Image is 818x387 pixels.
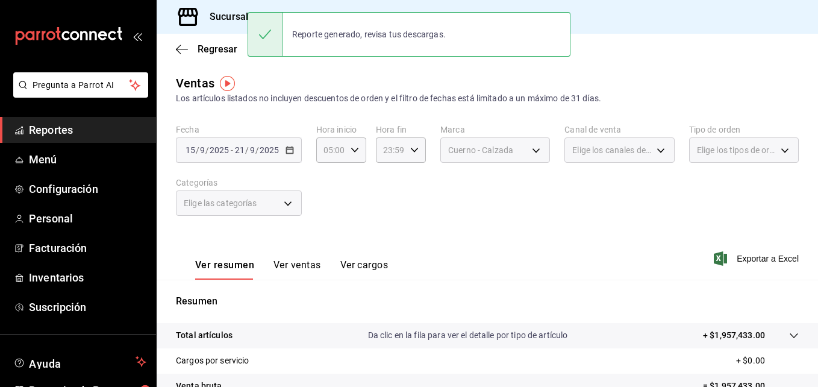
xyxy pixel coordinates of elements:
[736,354,799,367] p: + $0.00
[176,92,799,105] div: Los artículos listados no incluyen descuentos de orden y el filtro de fechas está limitado a un m...
[689,125,799,134] label: Tipo de orden
[697,144,776,156] span: Elige los tipos de orden
[231,145,233,155] span: -
[176,294,799,309] p: Resumen
[29,122,146,138] span: Reportes
[29,240,146,256] span: Facturación
[176,178,302,187] label: Categorías
[13,72,148,98] button: Pregunta a Parrot AI
[448,144,513,156] span: Cuerno - Calzada
[376,125,426,134] label: Hora fin
[8,87,148,100] a: Pregunta a Parrot AI
[133,31,142,41] button: open_drawer_menu
[33,79,130,92] span: Pregunta a Parrot AI
[368,329,568,342] p: Da clic en la fila para ver el detalle por tipo de artículo
[176,354,249,367] p: Cargos por servicio
[234,145,245,155] input: --
[205,145,209,155] span: /
[196,145,199,155] span: /
[703,329,765,342] p: + $1,957,433.00
[209,145,229,155] input: ----
[273,259,321,280] button: Ver ventas
[176,125,302,134] label: Fecha
[29,354,131,369] span: Ayuda
[220,76,235,91] img: Tooltip marker
[572,144,652,156] span: Elige los canales de venta
[29,269,146,286] span: Inventarios
[564,125,674,134] label: Canal de venta
[340,259,389,280] button: Ver cargos
[245,145,249,155] span: /
[176,329,233,342] p: Total artículos
[29,210,146,227] span: Personal
[716,251,799,266] button: Exportar a Excel
[198,43,237,55] span: Regresar
[195,259,254,280] button: Ver resumen
[440,125,550,134] label: Marca
[255,145,259,155] span: /
[176,74,214,92] div: Ventas
[176,43,237,55] button: Regresar
[29,151,146,168] span: Menú
[184,197,257,209] span: Elige las categorías
[29,299,146,315] span: Suscripción
[283,21,455,48] div: Reporte generado, revisa tus descargas.
[200,10,330,24] h3: Sucursal: Cuerno (Calzada)
[199,145,205,155] input: --
[185,145,196,155] input: --
[259,145,279,155] input: ----
[316,125,366,134] label: Hora inicio
[195,259,388,280] div: navigation tabs
[29,181,146,197] span: Configuración
[249,145,255,155] input: --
